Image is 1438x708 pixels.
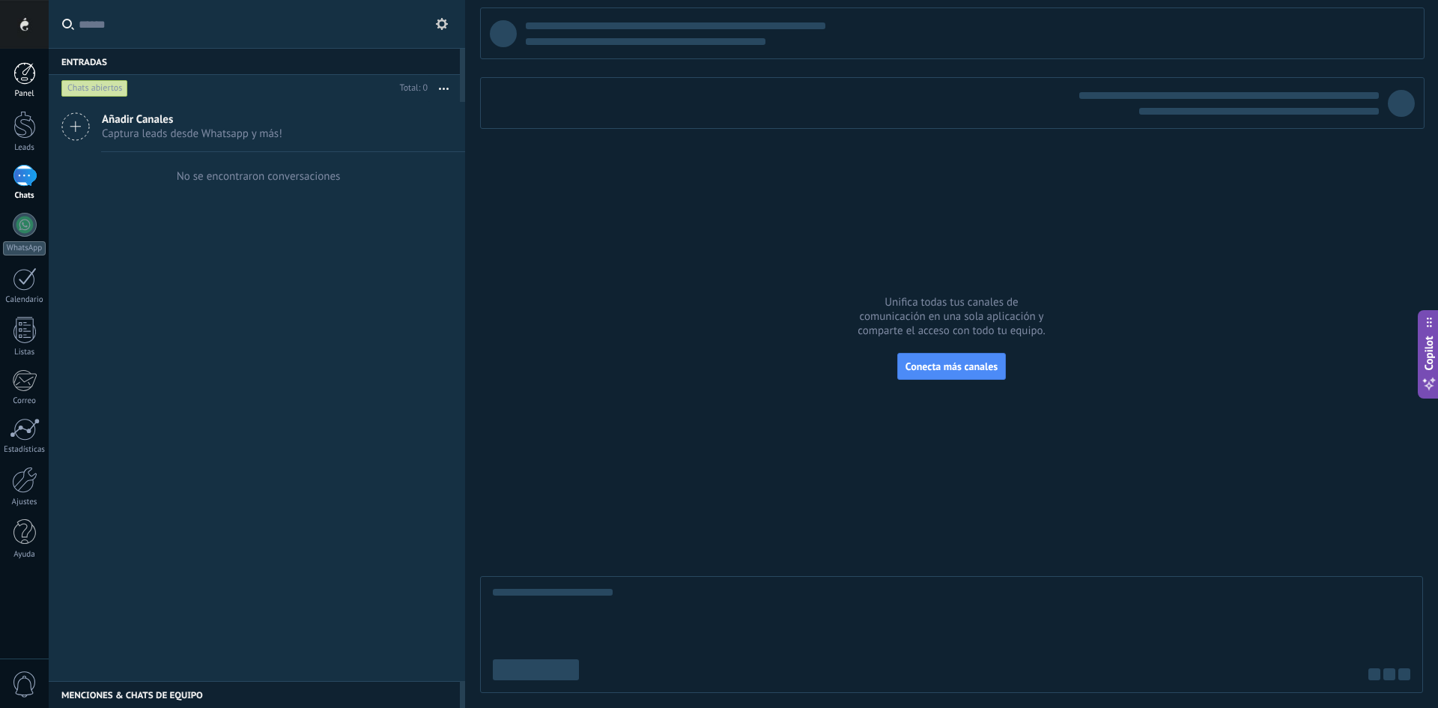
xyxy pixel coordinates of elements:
div: Estadísticas [3,445,46,455]
div: Panel [3,89,46,99]
div: Leads [3,143,46,153]
span: Conecta más canales [905,360,998,373]
div: Entradas [49,48,460,75]
span: Añadir Canales [102,112,282,127]
div: Total: 0 [394,81,428,96]
div: Chats [3,191,46,201]
div: Calendario [3,295,46,305]
div: Ajustes [3,497,46,507]
div: No se encontraron conversaciones [177,169,341,184]
div: Ayuda [3,550,46,560]
div: Chats abiertos [61,79,128,97]
div: WhatsApp [3,241,46,255]
span: Captura leads desde Whatsapp y más! [102,127,282,141]
div: Correo [3,396,46,406]
span: Copilot [1422,336,1437,370]
div: Menciones & Chats de equipo [49,681,460,708]
button: Más [428,75,460,102]
div: Listas [3,348,46,357]
button: Conecta más canales [897,353,1006,380]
